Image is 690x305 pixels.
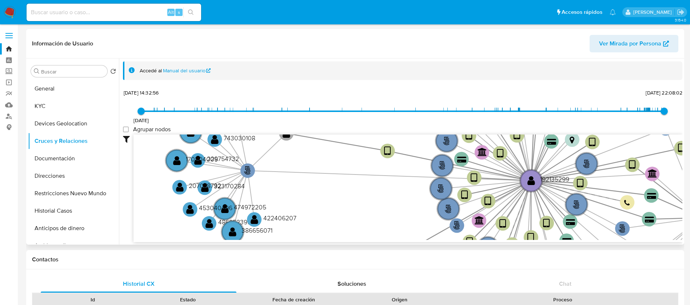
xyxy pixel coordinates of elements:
[32,256,678,263] h1: Contactos
[34,68,40,74] button: Buscar
[28,132,119,150] button: Cruces y Relaciones
[189,181,221,190] text: 207078792
[183,7,198,17] button: search-icon
[176,182,184,192] text: 
[28,185,119,202] button: Restricciones Nuevo Mundo
[443,137,450,145] text: 
[645,216,654,223] text: 
[28,220,119,237] button: Anticipos de dinero
[610,9,616,15] a: Notificaciones
[338,280,366,288] span: Soluciones
[457,156,466,163] text: 
[677,8,685,16] a: Salir
[577,178,584,189] text: 
[173,155,181,166] text: 
[28,150,119,167] button: Documentación
[624,200,630,206] text: 
[28,97,119,115] button: KYC
[589,137,596,148] text: 
[514,130,521,141] text: 
[619,224,626,233] text: 
[562,8,602,16] span: Accesos rápidos
[461,190,468,200] text: 
[283,128,290,139] text: 
[497,148,504,159] text: 
[123,280,155,288] span: Historial CX
[251,214,258,225] text: 
[646,89,682,96] span: [DATE] 22:08:02
[466,237,473,248] text: 
[224,133,255,143] text: 743030108
[229,226,236,237] text: 
[163,67,211,74] a: Manual del usuario
[573,200,580,209] text: 
[583,160,590,168] text: 
[133,126,171,133] span: Agrupar nodos
[28,80,119,97] button: General
[241,296,347,303] div: Fecha de creación
[499,218,506,229] text: 
[478,148,487,156] text: 
[123,127,129,132] input: Agrupar nodos
[168,9,174,16] span: Alt
[199,203,232,212] text: 453040496
[590,35,678,52] button: Ver Mirada por Persona
[295,127,330,136] text: 1043140003
[140,67,162,74] span: Accedé al
[540,174,569,184] text: 192135299
[207,154,239,163] text: 229754732
[466,131,472,141] text: 
[32,40,93,47] h1: Información de Usuario
[214,181,245,190] text: 323170284
[527,175,535,186] text: 
[110,68,116,76] button: Volver al orden por defecto
[186,204,194,214] text: 
[206,218,213,229] text: 
[547,139,556,145] text: 
[453,221,460,230] text: 
[28,167,119,185] button: Direcciones
[633,9,674,16] p: alicia.aldreteperez@mercadolibre.com.mx
[508,240,515,250] text: 
[27,8,201,17] input: Buscar usuario o caso...
[133,117,149,124] span: [DATE]
[475,216,484,225] text: 
[543,218,550,229] text: 
[186,154,218,164] text: 170804005
[648,169,657,178] text: 
[471,173,478,183] text: 
[244,166,251,175] text: 
[562,238,571,245] text: 
[211,134,219,145] text: 
[28,115,119,132] button: Devices Geolocation
[452,296,673,303] div: Proceso
[178,9,180,16] span: s
[124,89,159,96] span: [DATE] 14:32:56
[234,202,266,212] text: 474972205
[28,237,119,254] button: Archivos adjuntos
[384,146,391,156] text: 
[242,226,272,235] text: 386656071
[41,68,104,75] input: Buscar
[599,35,661,52] span: Ver Mirada por Persona
[439,161,446,170] text: 
[50,296,135,303] div: Id
[570,136,574,144] text: 
[647,193,656,200] text: 
[445,205,452,213] text: 
[145,296,231,303] div: Estado
[559,280,571,288] span: Chat
[678,143,685,154] text: 
[484,196,491,206] text: 
[28,202,119,220] button: Historial Casos
[566,219,575,226] text: 
[263,213,296,222] text: 422406207
[437,184,444,193] text: 
[357,296,442,303] div: Origen
[218,217,251,226] text: 486952399
[629,160,636,170] text: 
[527,232,534,243] text: 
